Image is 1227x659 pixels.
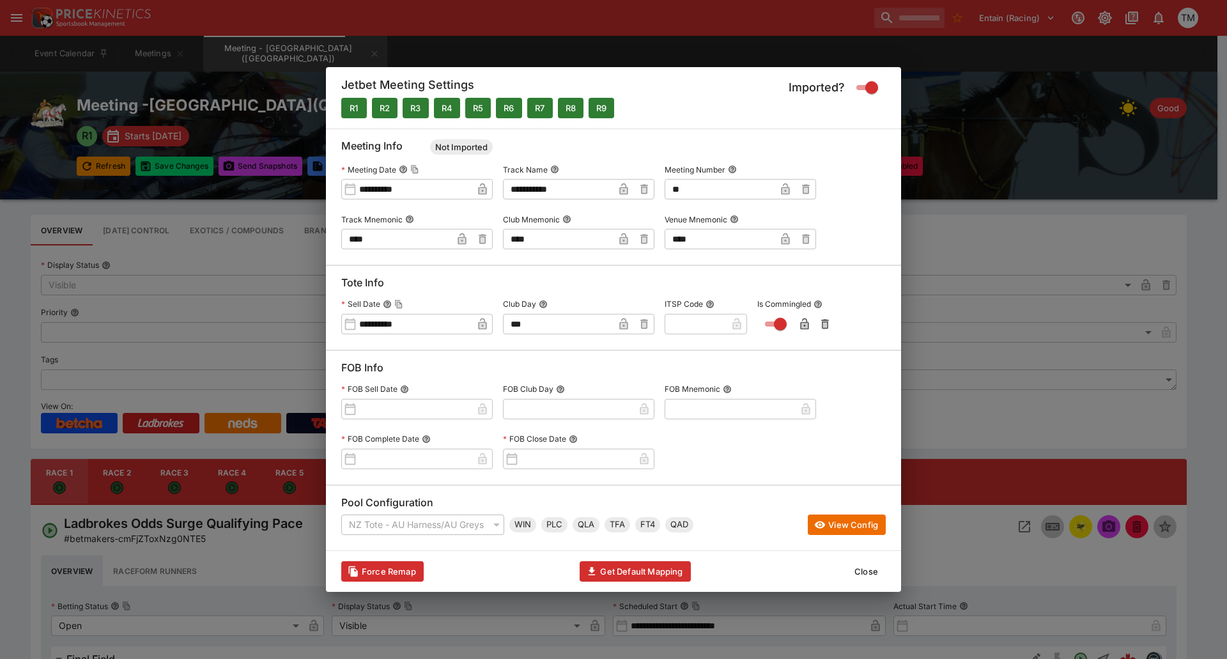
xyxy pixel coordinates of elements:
button: Mapped to M30 and Imported [589,98,614,118]
h5: Jetbet Meeting Settings [341,77,474,98]
p: Is Commingled [757,298,811,309]
button: Track Name [550,165,559,174]
button: Close [847,561,886,582]
button: Club Mnemonic [562,215,571,224]
div: Tote Pool Quaddie [665,517,693,532]
span: QLA [573,518,599,531]
button: Is Commingled [814,300,822,309]
button: Mapped to M30 and Imported [434,98,460,118]
div: Place [541,517,567,532]
p: ITSP Code [665,298,703,309]
div: Meeting Status [430,139,493,155]
h6: Meeting Info [341,139,886,160]
p: Track Mnemonic [341,214,403,225]
button: Club Day [539,300,548,309]
button: Mapped to M30 and Imported [558,98,583,118]
button: Track Mnemonic [405,215,414,224]
button: Venue Mnemonic [730,215,739,224]
div: NZ Tote - AU Harness/AU Greys [341,515,504,535]
p: FOB Close Date [503,433,566,444]
span: FT4 [635,518,660,531]
p: FOB Mnemonic [665,384,720,394]
p: Meeting Date [341,164,396,175]
span: WIN [509,518,536,531]
h6: Pool Configuration [341,496,886,515]
button: FOB Sell Date [400,385,409,394]
button: Clears data required to update with latest templates [341,561,424,582]
button: Mapped to M30 and Imported [465,98,491,118]
div: Quinella [573,517,599,532]
button: ITSP Code [706,300,714,309]
p: Venue Mnemonic [665,214,727,225]
button: FOB Club Day [556,385,565,394]
p: FOB Sell Date [341,384,397,394]
span: TFA [605,518,630,531]
button: Mapped to M30 and Imported [403,98,428,118]
button: Copy To Clipboard [410,165,419,174]
h6: FOB Info [341,361,886,380]
button: FOB Close Date [569,435,578,444]
div: First Four [635,517,660,532]
h5: Imported? [789,80,845,95]
button: FOB Complete Date [422,435,431,444]
button: Get Default Mapping Info [580,561,690,582]
p: Meeting Number [665,164,725,175]
p: Track Name [503,164,548,175]
div: Win [509,517,536,532]
button: Copy To Clipboard [394,300,403,309]
button: Mapped to M30 and Imported [496,98,521,118]
h6: Tote Info [341,276,886,295]
button: FOB Mnemonic [723,385,732,394]
p: FOB Complete Date [341,433,419,444]
button: Sell DateCopy To Clipboard [383,300,392,309]
button: View Config [808,515,886,535]
button: Meeting DateCopy To Clipboard [399,165,408,174]
p: Club Day [503,298,536,309]
p: Sell Date [341,298,380,309]
span: PLC [541,518,567,531]
p: FOB Club Day [503,384,553,394]
p: Club Mnemonic [503,214,560,225]
button: Meeting Number [728,165,737,174]
span: QAD [665,518,693,531]
span: Not Imported [430,141,493,154]
button: Mapped to M30 and Imported [527,98,553,118]
button: Mapped to M30 and Imported [372,98,397,118]
div: Trifecta [605,517,630,532]
button: Mapped to M30 and Imported [341,98,367,118]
